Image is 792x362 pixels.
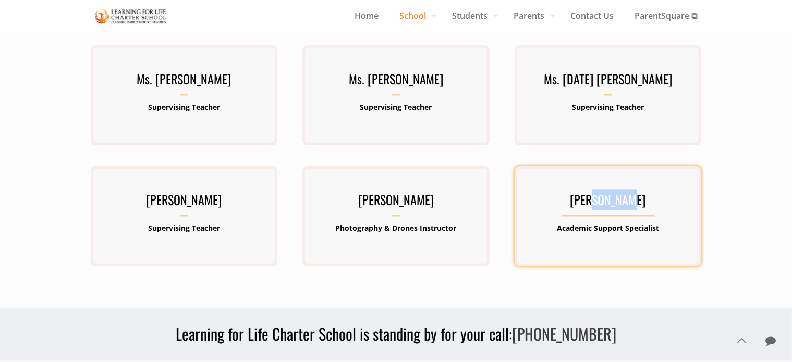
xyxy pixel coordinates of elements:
[91,190,277,217] h3: [PERSON_NAME]
[731,330,753,352] a: Back to top icon
[572,103,644,113] b: Supervising Teacher
[84,323,708,344] h3: Learning for Life Charter School is standing by for your call:
[625,8,708,23] span: ParentSquare ⧉
[335,223,456,233] b: Photography & Drones Instructor
[515,190,701,217] h3: [PERSON_NAME]
[515,69,701,96] h3: Ms. [DATE] [PERSON_NAME]
[561,8,625,23] span: Contact Us
[345,8,389,23] span: Home
[148,103,220,113] b: Supervising Teacher
[504,8,561,23] span: Parents
[148,223,220,233] b: Supervising Teacher
[91,69,277,96] h3: Ms. [PERSON_NAME]
[302,190,489,217] h3: [PERSON_NAME]
[360,103,432,113] b: Supervising Teacher
[95,7,167,26] img: Staff
[512,322,616,345] a: [PHONE_NUMBER]
[442,8,504,23] span: Students
[302,69,489,96] h3: Ms. [PERSON_NAME]
[557,223,659,233] b: Academic Support Specialist
[389,8,442,23] span: School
